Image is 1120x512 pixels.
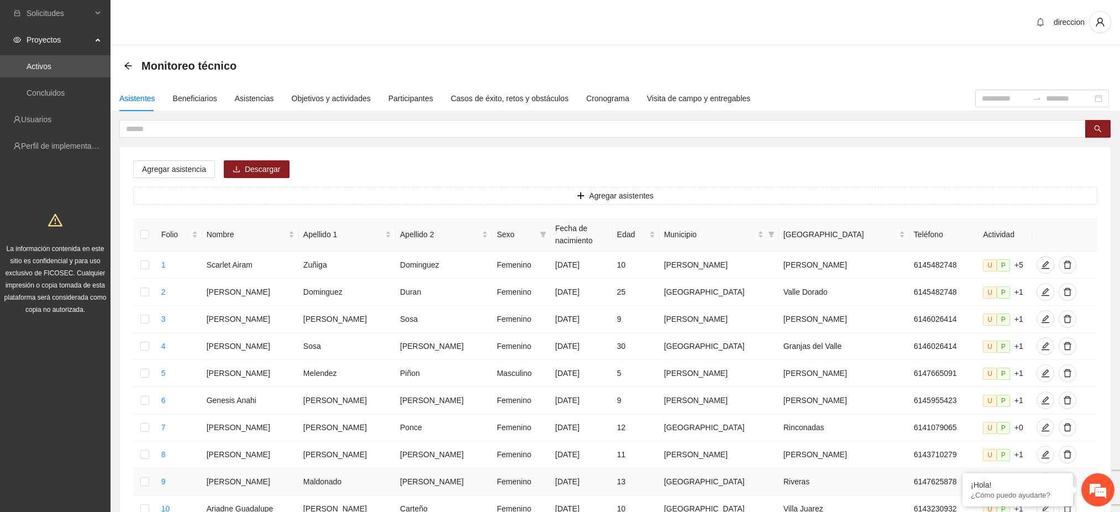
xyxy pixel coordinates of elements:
button: delete [1059,419,1076,436]
td: Femenino [492,279,551,306]
th: Apellido 2 [396,218,492,252]
span: edit [1037,369,1054,378]
div: Back [124,61,133,71]
div: Participantes [388,92,433,105]
td: Riveras [779,468,909,495]
span: warning [48,213,62,227]
button: plusAgregar asistentes [133,187,1097,205]
span: Monitoreo técnico [141,57,236,75]
th: Fecha de nacimiento [551,218,613,252]
td: 10 [613,252,660,279]
span: P [997,341,1010,353]
td: 9 [613,306,660,333]
span: user [1090,17,1111,27]
td: 6147625878 [909,468,979,495]
span: U [983,422,997,434]
span: Edad [617,228,647,241]
td: [PERSON_NAME] [779,252,909,279]
span: U [983,259,997,271]
button: search [1085,120,1111,138]
td: Scarlet Airam [202,252,299,279]
span: P [997,368,1010,380]
td: +2 [979,468,1032,495]
td: Duran [396,279,492,306]
td: Ponce [396,414,492,441]
span: delete [1059,396,1076,405]
span: Sexo [497,228,535,241]
span: download [233,165,240,174]
td: [PERSON_NAME] [202,279,299,306]
button: edit [1037,473,1054,490]
span: Descargar [245,163,281,175]
td: Valle Dorado [779,279,909,306]
span: Agregar asistentes [589,190,654,202]
td: [PERSON_NAME] [779,387,909,414]
p: ¿Cómo puedo ayudarte? [971,491,1065,499]
span: [GEOGRAPHIC_DATA] [784,228,897,241]
span: Solicitudes [27,2,92,24]
button: delete [1059,337,1076,355]
a: Usuarios [21,115,51,124]
td: [PERSON_NAME] [660,441,779,468]
td: Rinconadas [779,414,909,441]
td: [DATE] [551,279,613,306]
td: [DATE] [551,468,613,495]
span: Municipio [664,228,755,241]
a: 3 [161,315,166,323]
span: P [997,259,1010,271]
span: delete [1059,260,1076,269]
button: edit [1037,256,1054,274]
a: 2 [161,288,166,296]
span: arrow-left [124,61,133,70]
button: edit [1037,310,1054,328]
span: delete [1059,288,1076,296]
td: [PERSON_NAME] [660,360,779,387]
td: [PERSON_NAME] [660,306,779,333]
span: delete [1059,450,1076,459]
td: +5 [979,252,1032,279]
td: +1 [979,333,1032,360]
td: 6145482748 [909,252,979,279]
span: Agregar asistencia [142,163,206,175]
div: Objetivos y actividades [292,92,371,105]
td: [DATE] [551,414,613,441]
span: Apellido 1 [303,228,383,241]
span: filter [538,226,549,243]
td: [DATE] [551,387,613,414]
td: [PERSON_NAME] [202,333,299,360]
span: edit [1037,423,1054,432]
td: [PERSON_NAME] [396,468,492,495]
td: 5 [613,360,660,387]
td: Piñon [396,360,492,387]
td: [DATE] [551,333,613,360]
span: edit [1037,288,1054,296]
th: Teléfono [909,218,979,252]
a: 9 [161,477,166,486]
td: Femenino [492,468,551,495]
td: 6145482748 [909,279,979,306]
button: delete [1059,446,1076,463]
button: delete [1059,364,1076,382]
td: Masculino [492,360,551,387]
div: Visita de campo y entregables [647,92,750,105]
td: [GEOGRAPHIC_DATA] [660,333,779,360]
td: [PERSON_NAME] [202,441,299,468]
button: delete [1059,473,1076,490]
span: P [997,449,1010,461]
td: Femenino [492,306,551,333]
td: [PERSON_NAME] [202,414,299,441]
td: [PERSON_NAME] [299,414,396,441]
td: Granjas del Valle [779,333,909,360]
button: edit [1037,419,1054,436]
span: filter [540,231,546,238]
span: edit [1037,315,1054,323]
span: delete [1059,315,1076,323]
a: Concluidos [27,88,65,97]
td: [PERSON_NAME] [202,360,299,387]
div: ¡Hola! [971,480,1065,489]
td: [PERSON_NAME] [779,441,909,468]
span: edit [1037,450,1054,459]
th: Colonia [779,218,909,252]
span: U [983,341,997,353]
td: Femenino [492,387,551,414]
